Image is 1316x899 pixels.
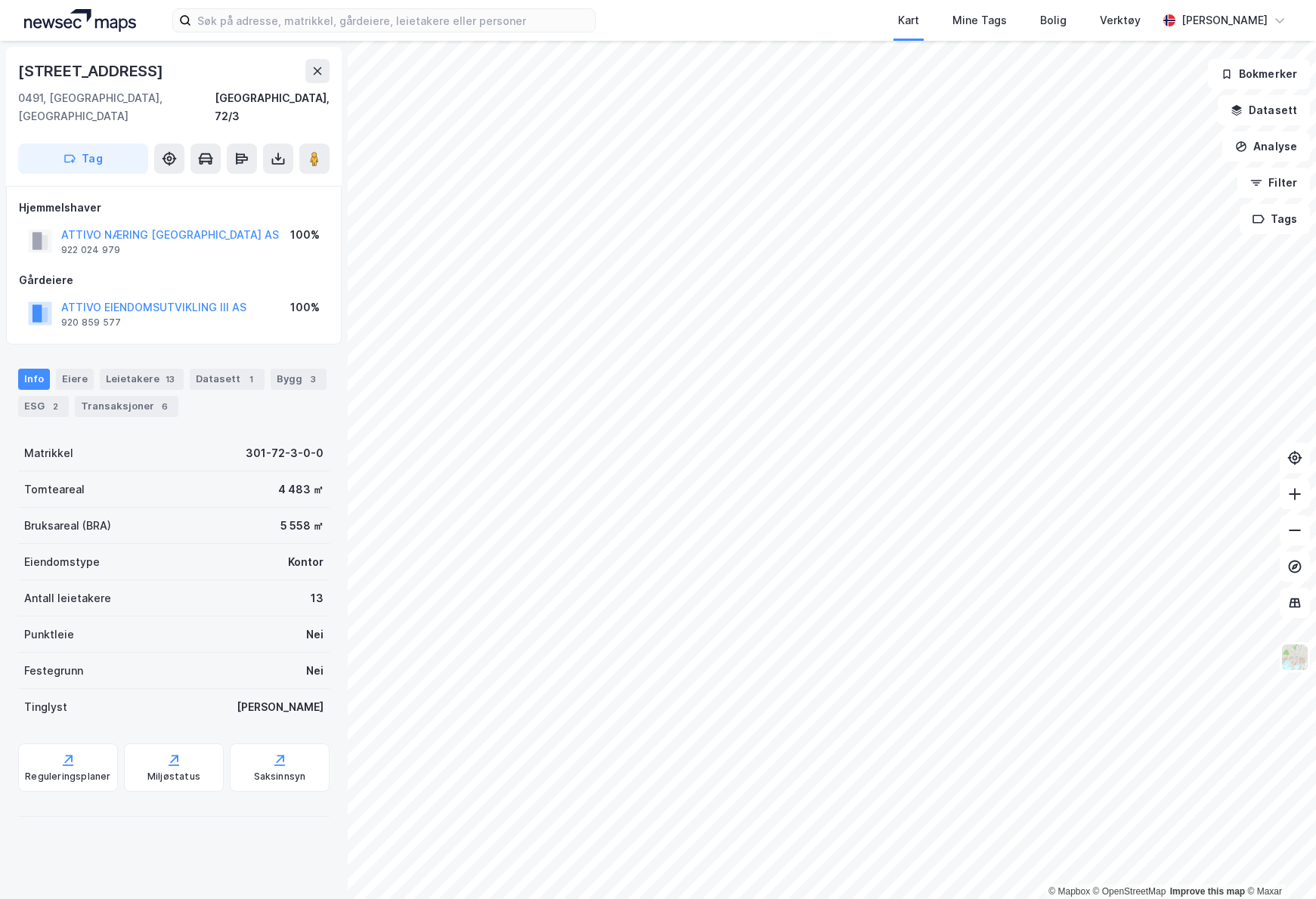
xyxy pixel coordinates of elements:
[306,662,324,680] div: Nei
[19,271,329,289] div: Gårdeiere
[1280,643,1309,672] img: Z
[24,517,111,535] div: Bruksareal (BRA)
[246,444,324,462] div: 301-72-3-0-0
[290,226,320,244] div: 100%
[1040,11,1067,29] div: Bolig
[1208,59,1310,89] button: Bokmerker
[157,399,172,414] div: 6
[305,372,320,387] div: 3
[24,553,100,571] div: Eiendomstype
[215,89,330,125] div: [GEOGRAPHIC_DATA], 72/3
[288,553,324,571] div: Kontor
[190,369,265,390] div: Datasett
[18,369,50,390] div: Info
[1048,886,1090,897] a: Mapbox
[100,369,184,390] div: Leietakere
[1237,168,1310,198] button: Filter
[243,372,259,387] div: 1
[952,11,1007,29] div: Mine Tags
[19,199,329,217] div: Hjemmelshaver
[18,396,69,417] div: ESG
[1218,95,1310,125] button: Datasett
[280,517,324,535] div: 5 558 ㎡
[1240,826,1316,899] iframe: Chat Widget
[75,396,178,417] div: Transaksjoner
[1170,886,1245,897] a: Improve this map
[290,298,320,317] div: 100%
[306,626,324,644] div: Nei
[254,771,306,783] div: Saksinnsyn
[24,698,67,716] div: Tinglyst
[147,771,200,783] div: Miljøstatus
[1181,11,1268,29] div: [PERSON_NAME]
[163,372,178,387] div: 13
[1222,131,1310,162] button: Analyse
[24,589,111,607] div: Antall leietakere
[1093,886,1166,897] a: OpenStreetMap
[48,399,63,414] div: 2
[56,369,94,390] div: Eiere
[61,244,120,256] div: 922 024 979
[18,89,215,125] div: 0491, [GEOGRAPHIC_DATA], [GEOGRAPHIC_DATA]
[1240,204,1310,234] button: Tags
[237,698,324,716] div: [PERSON_NAME]
[311,589,324,607] div: 13
[24,662,83,680] div: Festegrunn
[24,480,85,499] div: Tomteareal
[25,771,110,783] div: Reguleringsplaner
[24,9,136,32] img: logo.a4113a55bc3d86da70a041830d287a7e.svg
[271,369,327,390] div: Bygg
[18,59,166,83] div: [STREET_ADDRESS]
[278,480,324,499] div: 4 483 ㎡
[24,626,74,644] div: Punktleie
[191,9,595,32] input: Søk på adresse, matrikkel, gårdeiere, leietakere eller personer
[61,317,121,329] div: 920 859 577
[18,144,148,174] button: Tag
[898,11,919,29] div: Kart
[1100,11,1141,29] div: Verktøy
[1240,826,1316,899] div: Kontrollprogram for chat
[24,444,73,462] div: Matrikkel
